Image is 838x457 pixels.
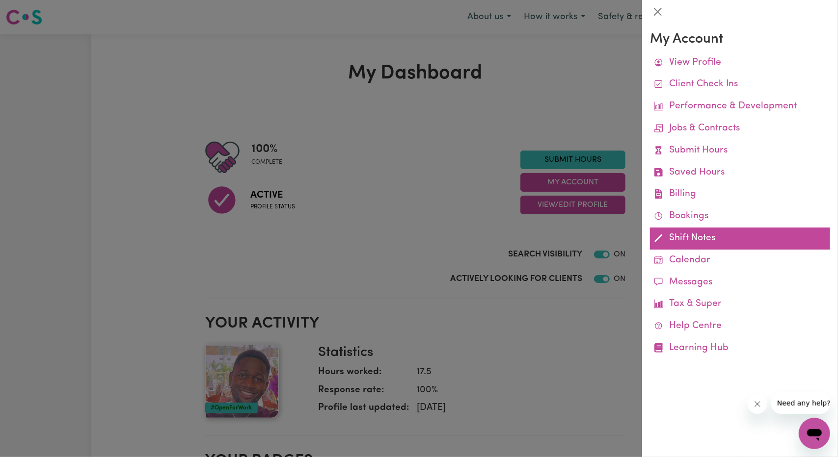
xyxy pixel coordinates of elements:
[771,392,830,414] iframe: Message from company
[650,96,830,118] a: Performance & Development
[650,205,830,228] a: Bookings
[650,140,830,162] a: Submit Hours
[650,74,830,96] a: Client Check Ins
[650,272,830,294] a: Messages
[650,183,830,205] a: Billing
[650,250,830,272] a: Calendar
[748,394,767,414] iframe: Close message
[650,337,830,359] a: Learning Hub
[650,315,830,337] a: Help Centre
[799,418,830,449] iframe: Button to launch messaging window
[650,162,830,184] a: Saved Hours
[650,228,830,250] a: Shift Notes
[650,293,830,315] a: Tax & Super
[650,118,830,140] a: Jobs & Contracts
[650,4,666,20] button: Close
[650,31,830,48] h3: My Account
[650,52,830,74] a: View Profile
[6,7,59,15] span: Need any help?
